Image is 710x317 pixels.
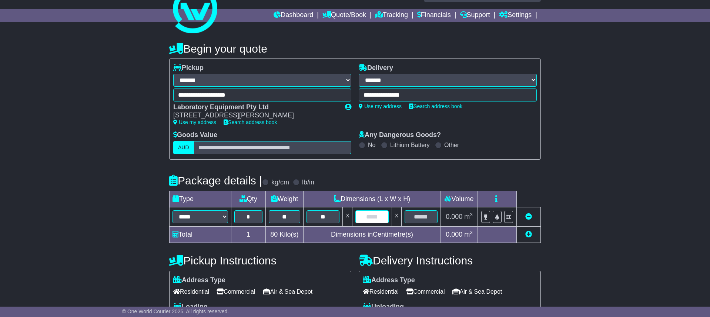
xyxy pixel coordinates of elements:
[359,131,441,139] label: Any Dangerous Goods?
[169,254,351,267] h4: Pickup Instructions
[343,207,352,226] td: x
[363,303,404,311] label: Unloading
[217,286,255,297] span: Commercial
[363,286,399,297] span: Residential
[392,207,401,226] td: x
[359,64,393,72] label: Delivery
[363,276,415,284] label: Address Type
[173,141,194,154] label: AUD
[525,231,532,238] a: Add new item
[170,226,231,243] td: Total
[417,9,451,22] a: Financials
[169,43,541,55] h4: Begin your quote
[359,103,402,109] a: Use my address
[446,231,462,238] span: 0.000
[452,286,502,297] span: Air & Sea Depot
[444,141,459,149] label: Other
[409,103,462,109] a: Search address book
[470,230,473,235] sup: 3
[302,178,314,187] label: lb/in
[224,119,277,125] a: Search address book
[441,191,478,207] td: Volume
[446,213,462,220] span: 0.000
[231,226,266,243] td: 1
[375,9,408,22] a: Tracking
[359,254,541,267] h4: Delivery Instructions
[170,191,231,207] td: Type
[460,9,490,22] a: Support
[173,276,225,284] label: Address Type
[173,303,208,311] label: Loading
[231,191,266,207] td: Qty
[525,213,532,220] a: Remove this item
[265,226,304,243] td: Kilo(s)
[464,213,473,220] span: m
[499,9,532,22] a: Settings
[304,191,441,207] td: Dimensions (L x W x H)
[390,141,430,149] label: Lithium Battery
[464,231,473,238] span: m
[173,131,217,139] label: Goods Value
[173,111,338,120] div: [STREET_ADDRESS][PERSON_NAME]
[406,286,445,297] span: Commercial
[304,226,441,243] td: Dimensions in Centimetre(s)
[263,286,313,297] span: Air & Sea Depot
[173,64,204,72] label: Pickup
[173,103,338,111] div: Laboratory Equipment Pty Ltd
[274,9,313,22] a: Dashboard
[470,212,473,217] sup: 3
[173,286,209,297] span: Residential
[270,231,278,238] span: 80
[265,191,304,207] td: Weight
[122,308,229,314] span: © One World Courier 2025. All rights reserved.
[169,174,262,187] h4: Package details |
[368,141,375,149] label: No
[322,9,366,22] a: Quote/Book
[173,119,216,125] a: Use my address
[271,178,289,187] label: kg/cm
